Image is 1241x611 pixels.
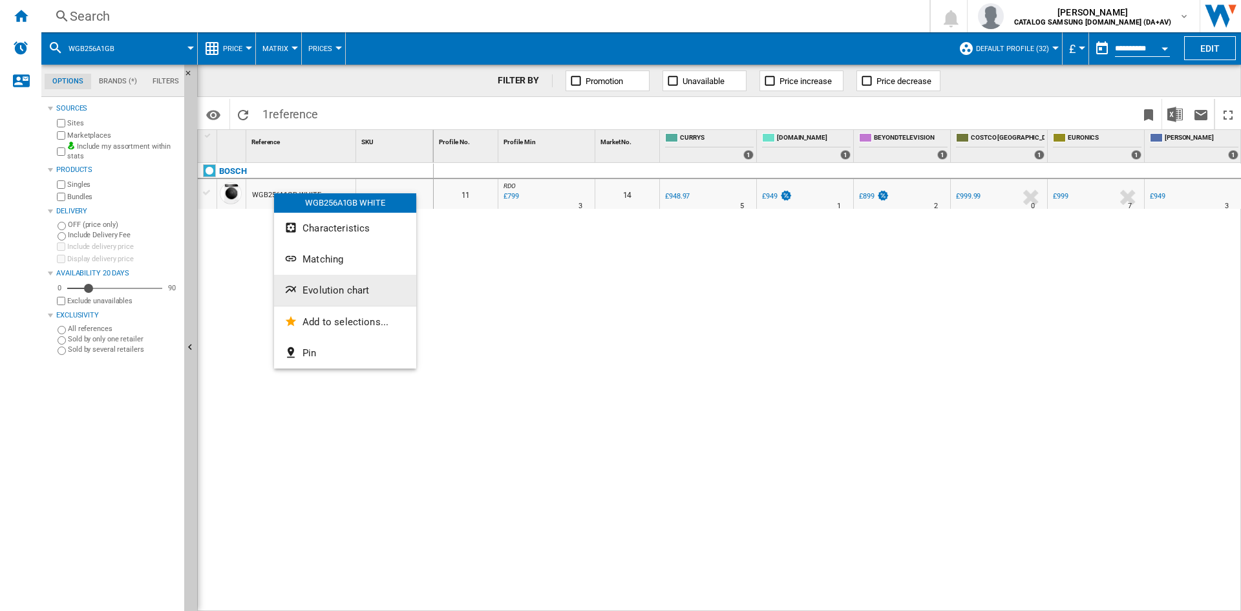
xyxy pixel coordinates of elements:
button: Add to selections... [274,306,416,338]
button: Characteristics [274,213,416,244]
span: Matching [302,253,343,265]
span: Add to selections... [302,316,388,328]
button: Matching [274,244,416,275]
button: Pin... [274,338,416,369]
button: Evolution chart [274,275,416,306]
span: Pin [302,347,316,359]
div: WGB256A1GB WHITE [274,193,416,213]
span: Evolution chart [302,284,369,296]
span: Characteristics [302,222,370,234]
